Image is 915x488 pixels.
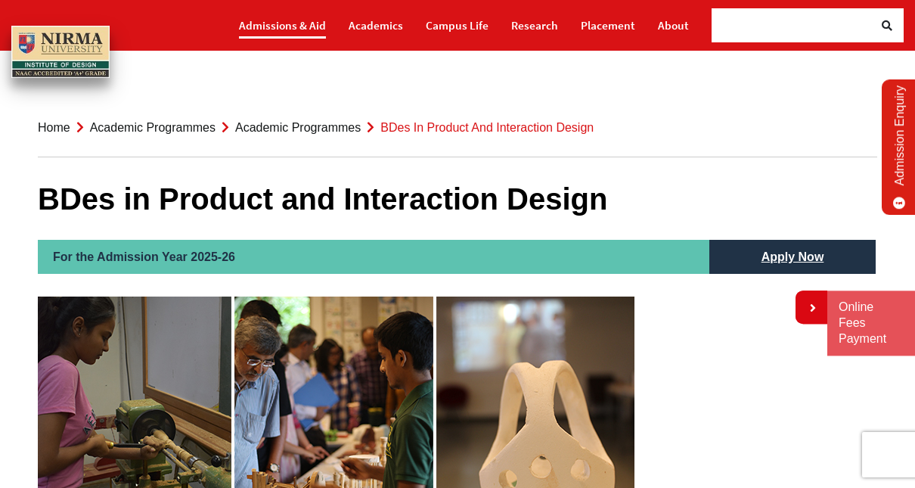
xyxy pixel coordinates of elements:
a: Academics [349,12,403,39]
nav: breadcrumb [38,98,877,157]
a: Campus Life [426,12,489,39]
span: BDes in Product and Interaction Design [380,121,594,134]
a: Placement [581,12,635,39]
a: Online Fees Payment [839,300,904,347]
a: Research [511,12,558,39]
h1: BDes in Product and Interaction Design [38,181,877,217]
a: Academic Programmes [90,121,216,134]
a: Admissions & Aid [239,12,326,39]
a: Apply Now [746,240,839,274]
img: main_logo [11,26,110,78]
a: Home [38,121,70,134]
a: Academic Programmes [235,121,361,134]
h2: For the Admission Year 2025-26 [38,240,709,274]
a: About [658,12,689,39]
